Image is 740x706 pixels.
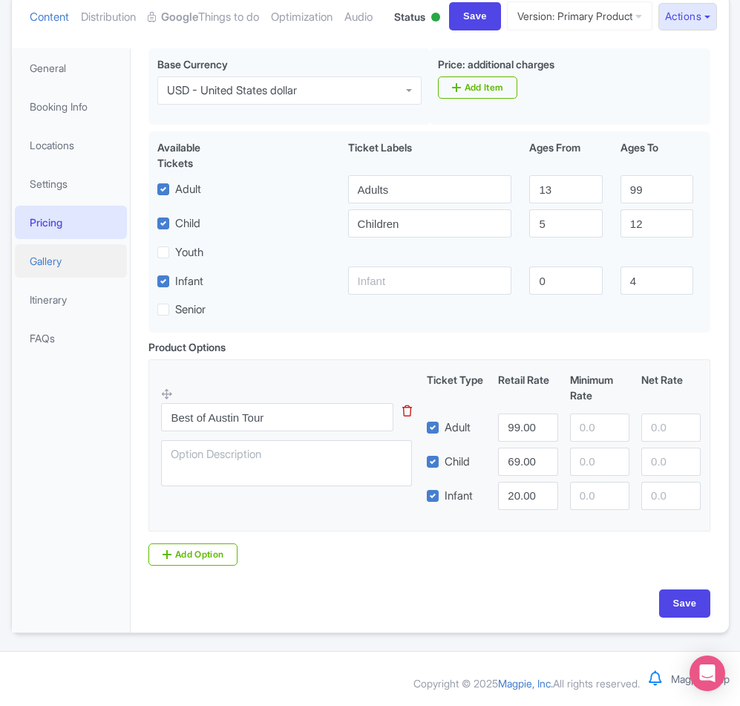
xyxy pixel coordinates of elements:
[148,339,226,355] div: Product Options
[405,676,649,691] div: Copyright © 2025 All rights reserved.
[15,321,128,355] a: FAQs
[570,448,629,476] input: 0.0
[570,414,629,442] input: 0.0
[438,76,517,99] a: Add Item
[445,419,471,437] label: Adult
[348,175,512,203] input: Adult
[161,9,198,26] strong: Google
[449,2,501,30] input: Save
[15,167,128,200] a: Settings
[161,403,393,431] input: Option Name
[15,51,128,85] a: General
[15,206,128,239] a: Pricing
[690,656,725,691] div: Open Intercom Messenger
[157,140,218,171] div: Available Tickets
[520,140,611,171] div: Ages From
[641,414,701,442] input: 0.0
[428,7,443,30] div: Active
[498,677,553,690] span: Magpie, Inc.
[641,482,701,510] input: 0.0
[175,215,200,232] label: Child
[671,673,730,685] a: Magpie Help
[421,372,492,403] div: Ticket Type
[658,3,717,30] button: Actions
[492,372,563,403] div: Retail Rate
[148,543,238,566] a: Add Option
[15,283,128,316] a: Itinerary
[15,244,128,278] a: Gallery
[445,454,470,471] label: Child
[175,244,203,261] label: Youth
[15,128,128,162] a: Locations
[167,84,297,97] div: USD - United States dollar
[175,301,206,318] label: Senior
[635,372,707,403] div: Net Rate
[157,58,228,71] span: Base Currency
[564,372,635,403] div: Minimum Rate
[659,589,711,618] input: Save
[612,140,702,171] div: Ages To
[445,488,473,505] label: Infant
[498,414,557,442] input: 0.0
[498,448,557,476] input: 0.0
[438,56,554,72] label: Price: additional charges
[348,209,512,238] input: Child
[641,448,701,476] input: 0.0
[507,1,652,30] a: Version: Primary Product
[394,9,425,24] span: Status
[339,140,521,171] div: Ticket Labels
[498,482,557,510] input: 0.0
[348,267,512,295] input: Infant
[175,181,201,198] label: Adult
[570,482,629,510] input: 0.0
[175,273,203,290] label: Infant
[15,90,128,123] a: Booking Info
